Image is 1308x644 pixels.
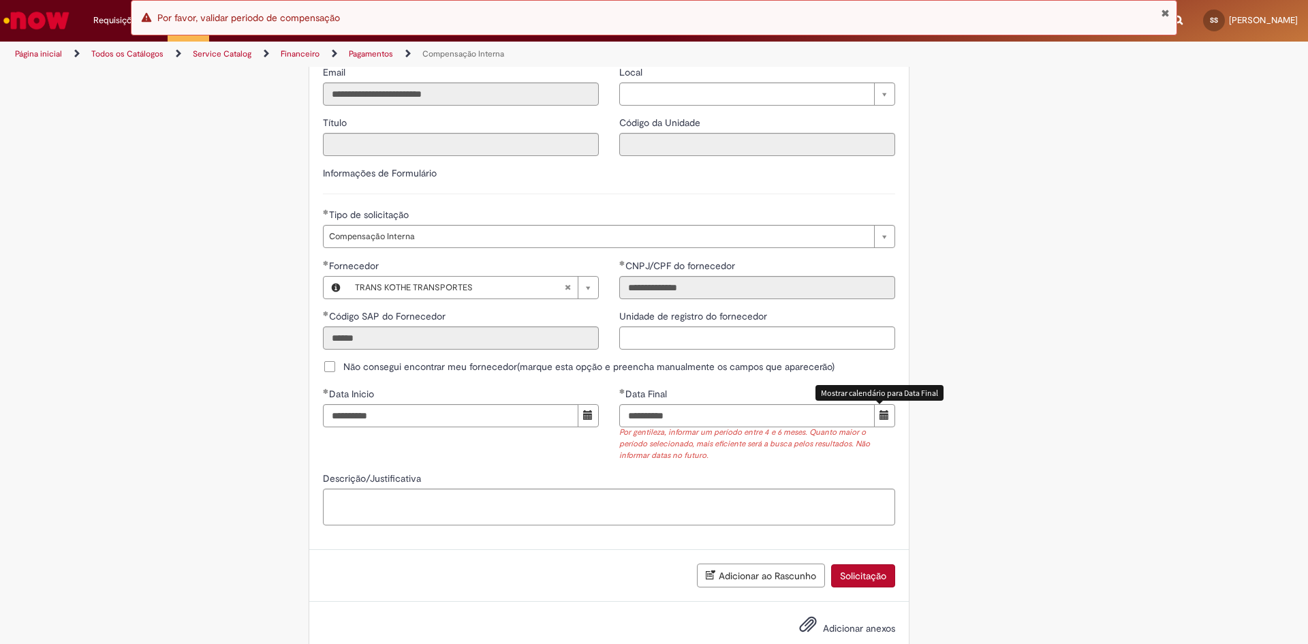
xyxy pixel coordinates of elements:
span: Por favor, validar periodo de compensação [157,12,340,24]
input: CNPJ/CPF do fornecedor [619,276,895,299]
a: Service Catalog [193,48,251,59]
ul: Trilhas de página [10,42,862,67]
span: TRANS KOTHE TRANSPORTES [355,277,564,298]
label: Somente leitura - Email [323,65,348,79]
span: Somente leitura - CNPJ/CPF do fornecedor [625,260,738,272]
input: Código SAP do Fornecedor [323,326,599,350]
span: SS [1210,16,1218,25]
input: Unidade de registro do fornecedor [619,326,895,350]
span: Local [619,66,645,78]
label: Somente leitura - CNPJ/CPF do fornecedor [619,259,738,273]
span: [PERSON_NAME] [1229,14,1298,26]
button: Solicitação [831,564,895,587]
a: Financeiro [281,48,320,59]
button: Mostrar calendário para Data Inicio [578,404,599,427]
label: Informações de Formulário [323,167,437,179]
a: Todos os Catálogos [91,48,163,59]
div: Por gentileza, informar um período entre 4 e 6 meses. Quanto maior o período selecionado, mais ef... [619,427,895,461]
span: Fornecedor [329,260,381,272]
textarea: Descrição/Justificativa [323,489,895,525]
span: Adicionar anexos [823,622,895,634]
input: Email [323,82,599,106]
a: Compensação Interna [422,48,504,59]
input: Título [323,133,599,156]
span: Somente leitura - Email [323,66,348,78]
button: Fornecedor , Visualizar este registro TRANS KOTHE TRANSPORTES [324,277,348,298]
span: Tipo de solicitação [329,209,411,221]
span: Obrigatório Preenchido [619,260,625,266]
a: Limpar campo Local [619,82,895,106]
a: Página inicial [15,48,62,59]
button: Adicionar anexos [796,612,820,643]
label: Somente leitura - Código SAP do Fornecedor [323,309,448,323]
span: Descrição/Justificativa [323,472,424,485]
span: Requisições [93,14,141,27]
label: Somente leitura - Código da Unidade [619,116,703,129]
span: Unidade de registro do fornecedor [619,310,770,322]
span: Obrigatório Preenchido [323,311,329,316]
a: TRANS KOTHE TRANSPORTESLimpar campo Fornecedor [348,277,598,298]
span: Data Final [625,388,670,400]
button: Mostrar calendário para Data Final [874,404,895,427]
div: Mostrar calendário para Data Final [815,385,944,401]
button: Fechar Notificação [1161,7,1170,18]
span: Obrigatório Preenchido [323,209,329,215]
img: ServiceNow [1,7,72,34]
input: Data Final 31 July 2025 Thursday [619,404,875,427]
abbr: Limpar campo Fornecedor [557,277,578,298]
span: Obrigatório Preenchido [323,260,329,266]
span: Obrigatório Preenchido [619,388,625,394]
span: Obrigatório Preenchido [323,388,329,394]
label: Somente leitura - Título [323,116,349,129]
span: Compensação Interna [329,226,867,247]
a: Pagamentos [349,48,393,59]
span: Não consegui encontrar meu fornecedor(marque esta opção e preencha manualmente os campos que apar... [343,360,835,373]
span: Data Inicio [329,388,377,400]
input: Data Inicio 26 June 2025 Thursday [323,404,578,427]
input: Código da Unidade [619,133,895,156]
button: Adicionar ao Rascunho [697,564,825,587]
span: Somente leitura - Código SAP do Fornecedor [329,310,448,322]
